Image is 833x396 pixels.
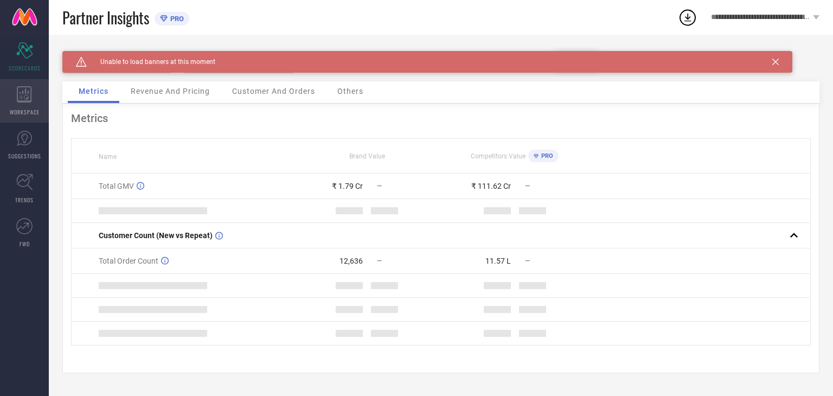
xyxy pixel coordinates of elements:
span: Customer Count (New vs Repeat) [99,231,213,240]
span: PRO [539,152,553,159]
span: Total GMV [99,182,134,190]
div: ₹ 111.62 Cr [471,182,511,190]
span: TRENDS [15,196,34,204]
span: WORKSPACE [10,108,40,116]
span: Total Order Count [99,257,158,265]
span: — [377,182,382,190]
span: — [525,182,530,190]
div: Open download list [678,8,697,27]
div: Brand [62,51,171,59]
span: — [525,257,530,265]
span: Customer And Orders [232,87,315,95]
span: SCORECARDS [9,64,41,72]
div: ₹ 1.79 Cr [332,182,363,190]
span: Brand Value [349,152,385,160]
div: Metrics [71,112,811,125]
span: FWD [20,240,30,248]
div: 11.57 L [485,257,511,265]
span: Others [337,87,363,95]
span: Unable to load banners at this moment [87,58,215,66]
span: PRO [168,15,184,23]
div: 12,636 [339,257,363,265]
span: Name [99,153,117,161]
span: Revenue And Pricing [131,87,210,95]
span: SUGGESTIONS [8,152,41,160]
span: Metrics [79,87,108,95]
span: — [377,257,382,265]
span: Partner Insights [62,7,149,29]
span: Competitors Value [471,152,526,160]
